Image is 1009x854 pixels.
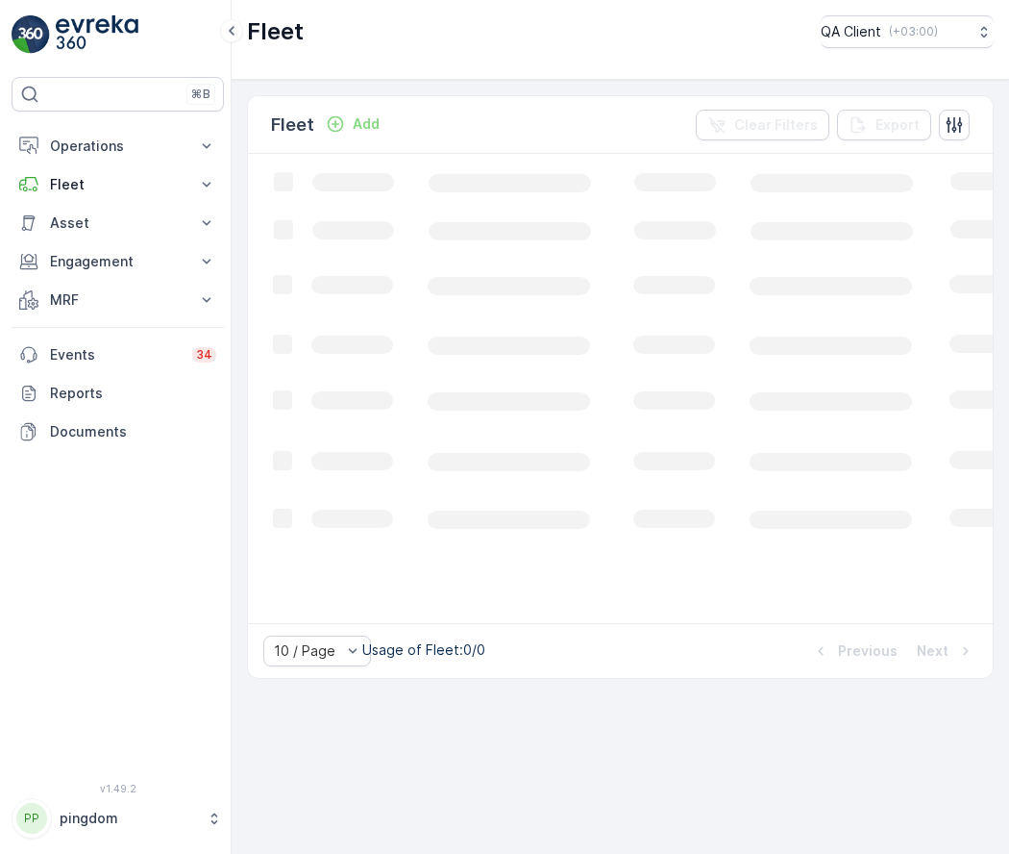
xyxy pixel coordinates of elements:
[821,22,881,41] p: QA Client
[734,115,818,135] p: Clear Filters
[12,242,224,281] button: Engagement
[50,137,185,156] p: Operations
[318,113,387,136] button: Add
[16,803,47,834] div: PP
[56,15,138,54] img: logo_light-DOdMpM7g.png
[50,252,185,271] p: Engagement
[191,87,210,102] p: ⌘B
[196,347,212,363] p: 34
[12,15,50,54] img: logo
[837,110,931,140] button: Export
[12,336,224,374] a: Events34
[12,281,224,319] button: MRF
[247,16,304,47] p: Fleet
[838,641,898,661] p: Previous
[271,112,314,138] p: Fleet
[889,24,938,39] p: ( +03:00 )
[917,641,948,661] p: Next
[50,345,181,364] p: Events
[12,798,224,839] button: PPpingdom
[60,809,197,828] p: pingdom
[12,127,224,165] button: Operations
[12,374,224,413] a: Reports
[809,640,899,663] button: Previous
[12,165,224,204] button: Fleet
[50,175,185,194] p: Fleet
[821,15,994,48] button: QA Client(+03:00)
[915,640,977,663] button: Next
[696,110,829,140] button: Clear Filters
[50,213,185,233] p: Asset
[362,640,485,660] p: Usage of Fleet : 0/0
[875,115,920,135] p: Export
[353,114,380,134] p: Add
[12,204,224,242] button: Asset
[12,413,224,451] a: Documents
[50,384,216,403] p: Reports
[50,422,216,441] p: Documents
[12,783,224,794] span: v 1.49.2
[50,290,185,310] p: MRF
